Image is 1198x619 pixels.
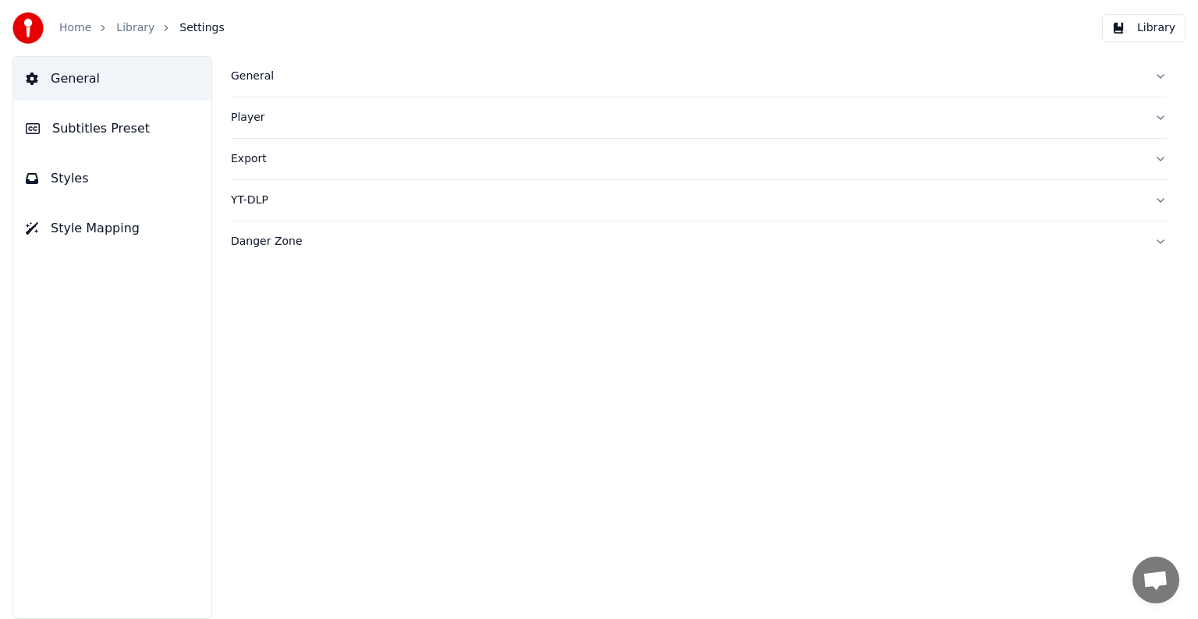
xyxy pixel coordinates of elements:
[231,234,1142,249] div: Danger Zone
[59,20,225,36] nav: breadcrumb
[231,110,1142,126] div: Player
[231,97,1167,138] button: Player
[116,20,154,36] a: Library
[13,207,211,250] button: Style Mapping
[12,12,44,44] img: youka
[1102,14,1186,42] button: Library
[51,169,89,188] span: Styles
[231,139,1167,179] button: Export
[52,119,150,138] span: Subtitles Preset
[51,219,140,238] span: Style Mapping
[1132,557,1179,603] div: Obrolan terbuka
[231,180,1167,221] button: YT-DLP
[59,20,91,36] a: Home
[51,69,100,88] span: General
[13,107,211,150] button: Subtitles Preset
[231,193,1142,208] div: YT-DLP
[13,157,211,200] button: Styles
[13,57,211,101] button: General
[231,221,1167,262] button: Danger Zone
[231,69,1142,84] div: General
[231,56,1167,97] button: General
[231,151,1142,167] div: Export
[179,20,224,36] span: Settings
